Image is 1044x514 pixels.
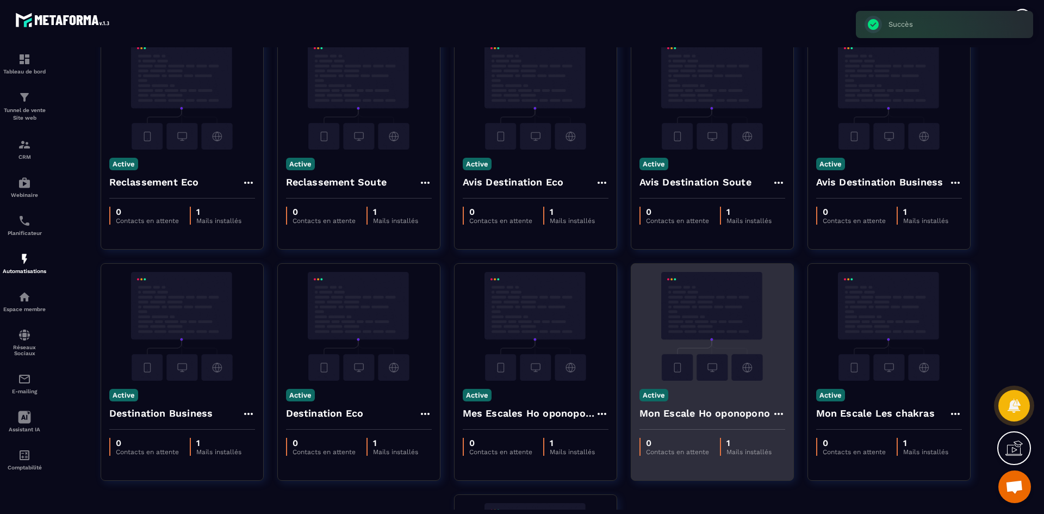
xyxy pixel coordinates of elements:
h4: Destination Business [109,406,213,421]
p: 0 [293,438,356,448]
img: logo [15,10,113,30]
a: formationformationTableau de bord [3,45,46,83]
p: Mails installés [726,448,772,456]
p: Mails installés [373,217,418,225]
img: automations [18,176,31,189]
img: automation-background [109,41,255,150]
p: Planificateur [3,230,46,236]
p: Active [109,389,138,401]
p: 1 [903,207,948,217]
p: Tableau de bord [3,69,46,75]
p: 0 [116,207,179,217]
div: Ouvrir le chat [998,470,1031,503]
p: Active [286,389,315,401]
img: automation-background [463,41,608,150]
img: formation [18,138,31,151]
p: Active [816,158,845,170]
h4: Mon Escale Les chakras [816,406,935,421]
a: automationsautomationsEspace membre [3,282,46,320]
p: Contacts en attente [469,448,532,456]
p: Réseaux Sociaux [3,344,46,356]
a: emailemailE-mailing [3,364,46,402]
p: Assistant IA [3,426,46,432]
p: 1 [726,207,772,217]
p: 1 [196,207,241,217]
p: 0 [116,438,179,448]
p: Mails installés [373,448,418,456]
p: 0 [469,438,532,448]
p: 1 [196,438,241,448]
p: Mails installés [196,217,241,225]
p: Tunnel de vente Site web [3,107,46,122]
a: formationformationCRM [3,130,46,168]
p: 1 [373,207,418,217]
p: Active [639,389,668,401]
p: 0 [823,207,886,217]
img: formation [18,53,31,66]
p: 1 [903,438,948,448]
p: Contacts en attente [823,217,886,225]
img: automation-background [639,41,785,150]
img: automation-background [109,272,255,381]
p: Mails installés [196,448,241,456]
a: social-networksocial-networkRéseaux Sociaux [3,320,46,364]
p: 0 [646,438,709,448]
p: 0 [823,438,886,448]
img: automation-background [816,272,962,381]
p: Mails installés [903,217,948,225]
img: automation-background [639,272,785,381]
img: automation-background [463,272,608,381]
p: 1 [550,207,595,217]
img: accountant [18,449,31,462]
p: 0 [469,207,532,217]
img: automations [18,252,31,265]
p: Active [816,389,845,401]
p: Contacts en attente [469,217,532,225]
p: Contacts en attente [116,448,179,456]
a: formationformationTunnel de vente Site web [3,83,46,130]
a: schedulerschedulerPlanificateur [3,206,46,244]
h4: Mon Escale Ho oponopono [639,406,770,421]
p: 0 [293,207,356,217]
p: Comptabilité [3,465,46,470]
a: Assistant IA [3,402,46,441]
p: 0 [646,207,709,217]
p: Active [286,158,315,170]
h4: Destination Eco [286,406,364,421]
p: Contacts en attente [823,448,886,456]
p: 1 [373,438,418,448]
p: 1 [550,438,595,448]
p: Mails installés [550,217,595,225]
a: accountantaccountantComptabilité [3,441,46,479]
p: Contacts en attente [116,217,179,225]
a: automationsautomationsAutomatisations [3,244,46,282]
img: email [18,373,31,386]
p: CRM [3,154,46,160]
h4: Avis Destination Business [816,175,943,190]
p: Contacts en attente [293,217,356,225]
p: Webinaire [3,192,46,198]
p: 1 [726,438,772,448]
p: Mails installés [550,448,595,456]
h4: Reclassement Eco [109,175,199,190]
h4: Mes Escales Ho oponopono et chakras [463,406,595,421]
p: Active [639,158,668,170]
p: Active [463,158,492,170]
img: automation-background [816,41,962,150]
img: scheduler [18,214,31,227]
p: Active [109,158,138,170]
img: social-network [18,329,31,342]
p: Contacts en attente [293,448,356,456]
h4: Reclassement Soute [286,175,387,190]
p: Active [463,389,492,401]
p: Mails installés [726,217,772,225]
img: automation-background [286,272,432,381]
a: automationsautomationsWebinaire [3,168,46,206]
h4: Avis Destination Soute [639,175,751,190]
img: formation [18,91,31,104]
p: Contacts en attente [646,217,709,225]
p: Automatisations [3,268,46,274]
p: Mails installés [903,448,948,456]
p: Contacts en attente [646,448,709,456]
h4: Avis Destination Eco [463,175,564,190]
